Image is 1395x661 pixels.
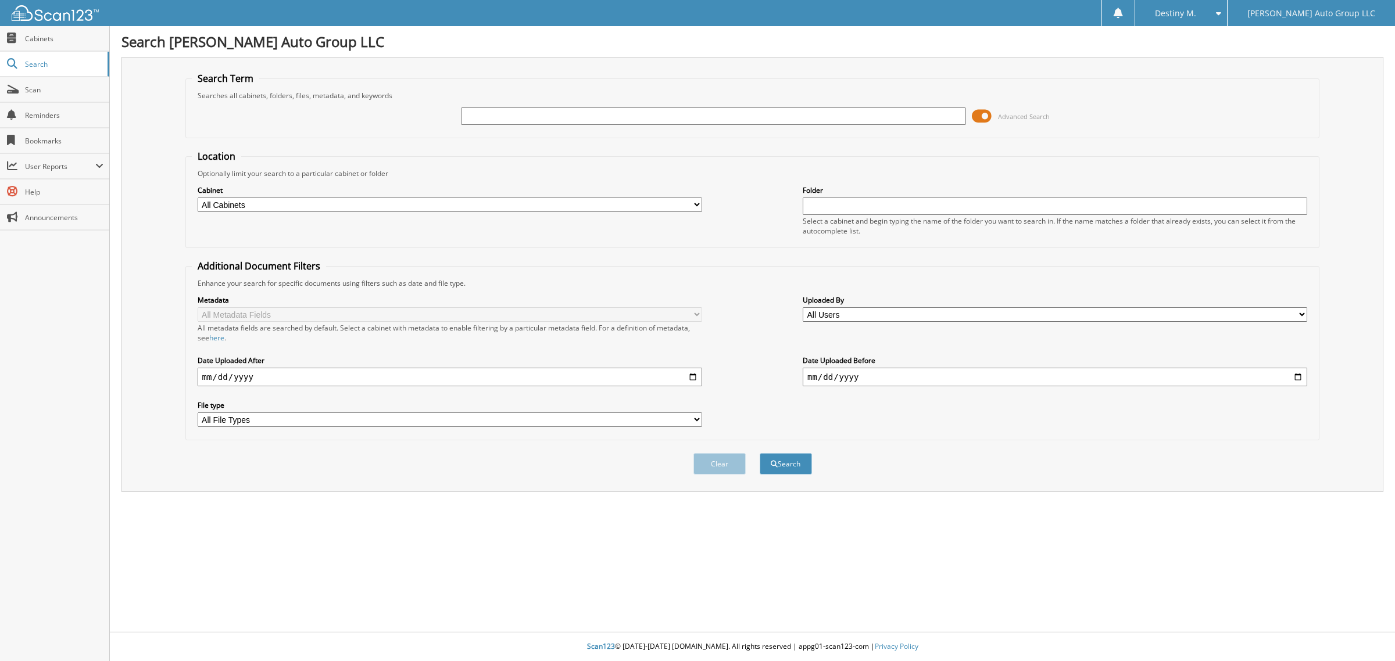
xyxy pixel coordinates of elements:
[192,72,259,85] legend: Search Term
[198,368,702,386] input: start
[110,633,1395,661] div: © [DATE]-[DATE] [DOMAIN_NAME]. All rights reserved | appg01-scan123-com |
[12,5,99,21] img: scan123-logo-white.svg
[803,295,1307,305] label: Uploaded By
[192,260,326,272] legend: Additional Document Filters
[803,368,1307,386] input: end
[587,641,615,651] span: Scan123
[760,453,812,475] button: Search
[998,112,1050,121] span: Advanced Search
[875,641,918,651] a: Privacy Policy
[25,213,103,222] span: Announcements
[25,161,95,171] span: User Reports
[25,187,103,197] span: Help
[803,216,1307,236] div: Select a cabinet and begin typing the name of the folder you want to search in. If the name match...
[25,110,103,120] span: Reminders
[198,185,702,195] label: Cabinet
[192,150,241,163] legend: Location
[198,355,702,365] label: Date Uploaded After
[693,453,746,475] button: Clear
[192,278,1314,288] div: Enhance your search for specific documents using filters such as date and file type.
[198,400,702,410] label: File type
[803,185,1307,195] label: Folder
[25,34,103,44] span: Cabinets
[198,295,702,305] label: Metadata
[25,85,103,95] span: Scan
[209,333,224,343] a: here
[803,355,1307,365] label: Date Uploaded Before
[1247,10,1375,17] span: [PERSON_NAME] Auto Group LLC
[25,136,103,146] span: Bookmarks
[1155,10,1196,17] span: Destiny M.
[25,59,102,69] span: Search
[198,323,702,343] div: All metadata fields are searched by default. Select a cabinet with metadata to enable filtering b...
[121,32,1383,51] h1: Search [PERSON_NAME] Auto Group LLC
[192,168,1314,178] div: Optionally limit your search to a particular cabinet or folder
[192,91,1314,100] div: Searches all cabinets, folders, files, metadata, and keywords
